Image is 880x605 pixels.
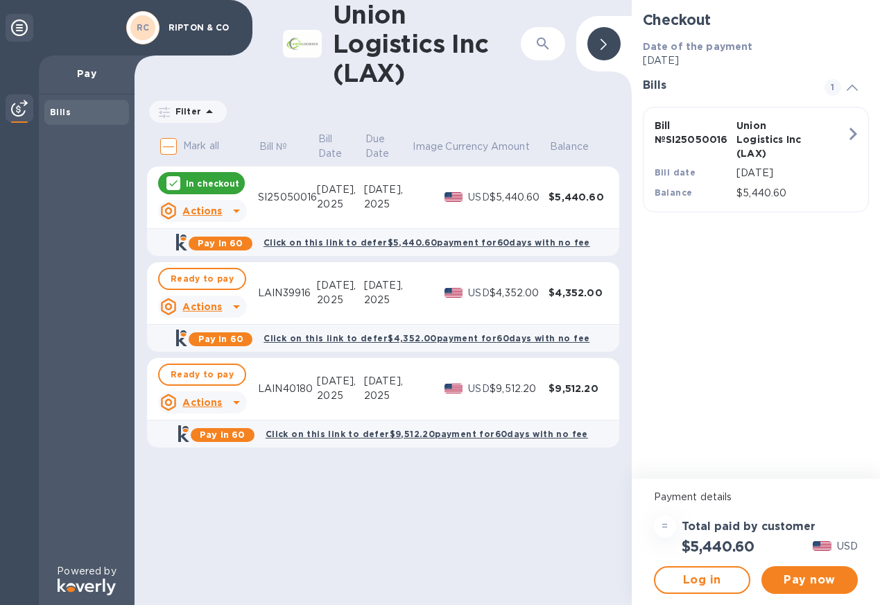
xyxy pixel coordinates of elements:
div: $4,352.00 [490,286,549,300]
p: Balance [550,139,589,154]
div: $5,440.60 [490,190,549,205]
h2: $5,440.60 [682,538,754,555]
p: Image [413,139,443,154]
div: $9,512.20 [549,382,607,395]
span: Ready to pay [171,271,234,287]
div: 2025 [317,389,364,403]
button: Log in [654,566,750,594]
span: Log in [666,572,738,588]
button: Ready to pay [158,364,246,386]
div: LAIN40180 [258,382,317,396]
p: Bill Date [318,132,345,161]
span: Due Date [365,132,411,161]
b: Click on this link to defer $5,440.60 payment for 60 days with no fee [264,237,590,248]
p: Bill № SI25050016 [655,119,731,146]
span: Bill Date [318,132,363,161]
span: Bill № [259,139,306,154]
p: Pay [50,67,123,80]
p: Currency [445,139,488,154]
b: Click on this link to defer $9,512.20 payment for 60 days with no fee [266,429,588,439]
div: SI25050016 [258,190,317,205]
p: RIPTON & CO [169,23,238,33]
img: Logo [58,579,116,595]
p: [DATE] [736,166,846,180]
img: USD [445,192,463,202]
span: 1 [825,79,841,96]
b: RC [137,22,150,33]
div: 2025 [364,197,412,212]
div: LAIN39916 [258,286,317,300]
p: Union Logistics Inc (LAX) [736,119,813,160]
div: 2025 [364,389,412,403]
div: 2025 [364,293,412,307]
p: Filter [170,105,201,117]
div: 2025 [317,197,364,212]
b: Bill date [655,167,696,178]
p: In checkout [186,178,239,189]
div: $4,352.00 [549,286,607,300]
div: [DATE], [317,374,364,389]
div: [DATE], [364,182,412,197]
img: USD [445,384,463,393]
div: [DATE], [317,182,364,197]
b: Balance [655,187,693,198]
p: Payment details [654,490,858,504]
p: USD [468,286,490,300]
h3: Total paid by customer [682,520,816,534]
b: Click on this link to defer $4,352.00 payment for 60 days with no fee [264,333,589,343]
b: Date of the payment [643,41,753,52]
img: USD [813,541,831,551]
b: Bills [50,107,71,117]
b: Pay in 60 [200,429,245,440]
b: Pay in 60 [198,334,243,344]
div: $9,512.20 [490,382,549,396]
div: 2025 [317,293,364,307]
div: [DATE], [364,278,412,293]
h3: Bills [643,79,808,92]
u: Actions [182,205,222,216]
p: Due Date [365,132,392,161]
h2: Checkout [643,11,869,28]
button: Pay now [761,566,858,594]
p: Powered by [57,564,116,579]
p: USD [468,190,490,205]
span: Balance [550,139,607,154]
button: Ready to pay [158,268,246,290]
p: $5,440.60 [736,186,846,201]
p: Bill № [259,139,288,154]
p: USD [837,539,858,554]
button: Bill №SI25050016Union Logistics Inc (LAX)Bill date[DATE]Balance$5,440.60 [643,107,869,212]
span: Ready to pay [171,366,234,383]
p: [DATE] [643,53,869,68]
b: Pay in 60 [198,238,243,248]
p: Amount [491,139,530,154]
span: Pay now [773,572,847,588]
p: USD [468,382,490,396]
div: $5,440.60 [549,190,607,204]
img: USD [445,288,463,298]
div: [DATE], [364,374,412,389]
div: [DATE], [317,278,364,293]
u: Actions [182,397,222,408]
p: Mark all [183,139,219,153]
div: = [654,515,676,538]
u: Actions [182,301,222,312]
span: Amount [491,139,548,154]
